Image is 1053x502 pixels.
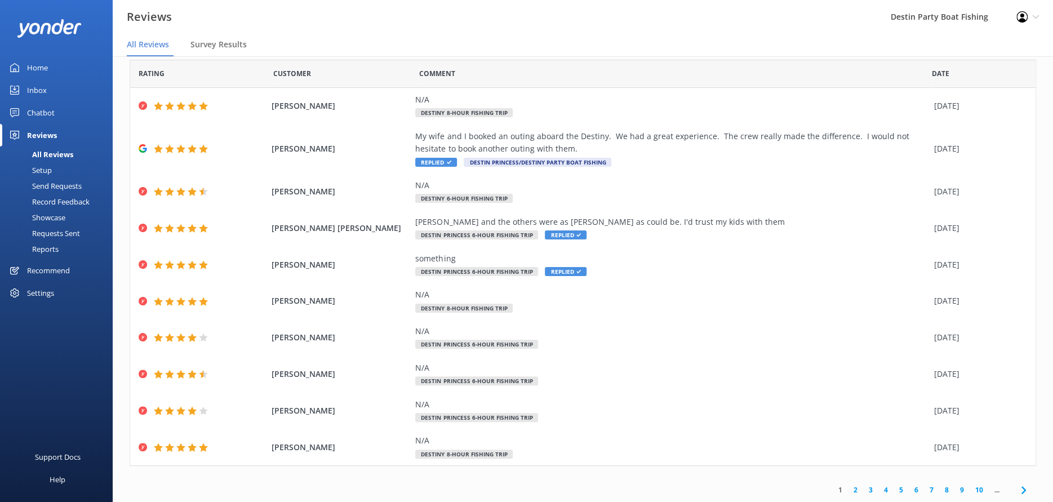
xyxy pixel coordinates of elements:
div: [DATE] [934,368,1021,380]
span: [PERSON_NAME] [272,331,410,344]
a: Requests Sent [7,225,113,241]
div: All Reviews [7,146,73,162]
span: Date [139,68,165,79]
span: Destin Princess 6-Hour Fishing Trip [415,230,538,239]
span: [PERSON_NAME] [PERSON_NAME] [272,222,410,234]
span: Destin Princess 6-Hour Fishing Trip [415,376,538,385]
div: Requests Sent [7,225,80,241]
div: Support Docs [35,446,81,468]
img: yonder-white-logo.png [17,19,82,38]
span: Replied [415,158,457,167]
div: [DATE] [934,331,1021,344]
span: Destin Princess 6-Hour Fishing Trip [415,413,538,422]
span: Destiny 8-Hour Fishing Trip [415,108,513,117]
span: Replied [545,230,587,239]
span: Destiny 8-Hour Fishing Trip [415,304,513,313]
a: 10 [970,485,989,495]
div: [PERSON_NAME] and the others were as [PERSON_NAME] as could be. I'd trust my kids with them [415,216,928,228]
span: Destin Princess 6-Hour Fishing Trip [415,340,538,349]
span: Replied [545,267,587,276]
a: Send Requests [7,178,113,194]
div: [DATE] [934,185,1021,198]
div: Settings [27,282,54,304]
span: [PERSON_NAME] [272,100,410,112]
div: something [415,252,928,265]
span: Question [419,68,455,79]
div: Home [27,56,48,79]
div: N/A [415,325,928,337]
div: [DATE] [934,295,1021,307]
div: My wife and I booked an outing aboard the Destiny. We had a great experience. The crew really mad... [415,130,928,156]
div: [DATE] [934,100,1021,112]
span: [PERSON_NAME] [272,368,410,380]
a: Showcase [7,210,113,225]
a: Setup [7,162,113,178]
span: Destiny 8-Hour Fishing Trip [415,450,513,459]
span: [PERSON_NAME] [272,143,410,155]
span: Survey Results [190,39,247,50]
a: 7 [924,485,939,495]
span: [PERSON_NAME] [272,295,410,307]
span: All Reviews [127,39,169,50]
div: Chatbot [27,101,55,124]
div: N/A [415,434,928,447]
div: N/A [415,179,928,192]
a: 9 [954,485,970,495]
div: [DATE] [934,405,1021,417]
div: Recommend [27,259,70,282]
a: 1 [833,485,848,495]
div: Setup [7,162,52,178]
a: 3 [863,485,878,495]
div: Help [50,468,65,491]
span: [PERSON_NAME] [272,185,410,198]
div: [DATE] [934,222,1021,234]
span: Date [273,68,311,79]
span: Destin Princess/Destiny Party Boat Fishing [464,158,611,167]
a: 8 [939,485,954,495]
div: [DATE] [934,259,1021,271]
span: Destiny 6-Hour Fishing Trip [415,194,513,203]
div: N/A [415,398,928,411]
div: Reviews [27,124,57,146]
a: 2 [848,485,863,495]
span: Destin Princess 6-Hour Fishing Trip [415,267,538,276]
span: Date [932,68,949,79]
a: All Reviews [7,146,113,162]
div: Send Requests [7,178,82,194]
div: [DATE] [934,441,1021,454]
h3: Reviews [127,8,172,26]
a: 5 [894,485,909,495]
div: Reports [7,241,59,257]
a: Record Feedback [7,194,113,210]
div: Showcase [7,210,65,225]
a: 4 [878,485,894,495]
a: Reports [7,241,113,257]
div: N/A [415,288,928,301]
div: N/A [415,94,928,106]
a: 6 [909,485,924,495]
span: [PERSON_NAME] [272,441,410,454]
span: ... [989,485,1005,495]
span: [PERSON_NAME] [272,259,410,271]
div: [DATE] [934,143,1021,155]
span: [PERSON_NAME] [272,405,410,417]
div: Record Feedback [7,194,90,210]
div: N/A [415,362,928,374]
div: Inbox [27,79,47,101]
